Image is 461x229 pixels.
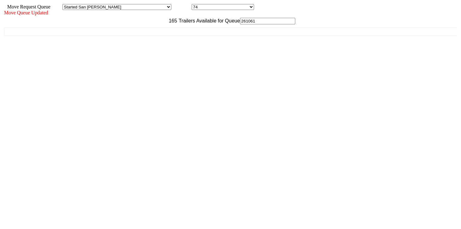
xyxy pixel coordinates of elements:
span: Location [173,4,190,9]
span: Move Queue Updated [4,10,48,15]
input: Filter Available Trailers [240,18,295,24]
span: Trailers Available for Queue [177,18,240,23]
span: Area [51,4,61,9]
span: Move Request Queue [4,4,51,9]
span: 165 [166,18,177,23]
